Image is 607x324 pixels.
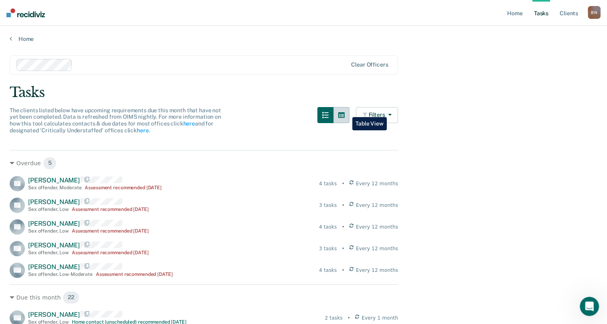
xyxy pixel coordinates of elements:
[361,314,398,322] span: Every 1 month
[319,245,337,252] div: 3 tasks
[28,185,81,190] div: Sex offender , Moderate
[72,207,149,212] div: Assessment recommended [DATE]
[342,267,345,274] div: •
[580,297,599,316] iframe: Intercom live chat
[10,84,597,101] div: Tasks
[28,271,93,277] div: Sex offender , Low-Moderate
[356,107,398,123] button: Filters
[342,223,345,231] div: •
[319,202,337,209] div: 3 tasks
[28,176,80,184] span: [PERSON_NAME]
[342,180,345,187] div: •
[356,245,398,252] span: Every 12 months
[28,207,69,212] div: Sex offender , Low
[28,220,80,227] span: [PERSON_NAME]
[342,245,345,252] div: •
[347,314,350,322] div: •
[356,180,398,187] span: Every 12 months
[356,267,398,274] span: Every 12 months
[72,228,149,234] div: Assessment recommended [DATE]
[28,250,69,255] div: Sex offender , Low
[96,271,173,277] div: Assessment recommended [DATE]
[325,314,343,322] div: 2 tasks
[28,311,80,318] span: [PERSON_NAME]
[6,8,45,17] img: Recidiviz
[10,291,398,304] div: Due this month 22
[10,107,221,134] span: The clients listed below have upcoming requirements due this month that have not yet been complet...
[43,157,57,170] span: 5
[72,250,149,255] div: Assessment recommended [DATE]
[63,291,79,304] span: 22
[588,6,601,19] div: B N
[10,157,398,170] div: Overdue 5
[319,180,337,187] div: 4 tasks
[319,223,337,231] div: 4 tasks
[28,198,80,206] span: [PERSON_NAME]
[28,228,69,234] div: Sex offender , Low
[588,6,601,19] button: BN
[28,263,80,271] span: [PERSON_NAME]
[319,267,337,274] div: 4 tasks
[137,127,148,134] a: here
[28,241,80,249] span: [PERSON_NAME]
[351,61,388,68] div: Clear officers
[10,35,597,43] a: Home
[356,202,398,209] span: Every 12 months
[85,185,162,190] div: Assessment recommended [DATE]
[183,120,195,127] a: here
[342,202,345,209] div: •
[356,223,398,231] span: Every 12 months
